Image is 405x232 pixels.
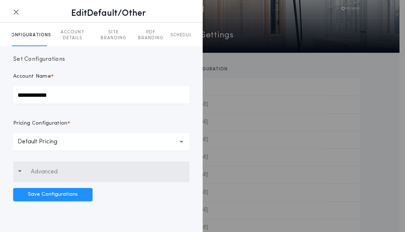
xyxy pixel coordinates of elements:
p: ACCOUNT DETAILS [54,29,91,41]
p: SITE BRANDING [98,29,129,41]
p: SCHEDULER [170,32,198,38]
button: Save Configurations [13,188,93,201]
p: PDF BRANDING [136,29,165,41]
p: Pricing Configuration [13,120,68,127]
h1: Edit Default/Other [23,8,194,19]
p: Advanced [31,167,58,176]
p: Default Pricing [18,137,69,146]
h3: Set Configurations [13,55,189,64]
button: Default Pricing [13,133,189,151]
input: Account Name* [13,86,189,104]
p: CONFIGURATIONS [8,32,51,38]
p: Account Name [13,73,51,80]
button: Advanced [13,162,189,182]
